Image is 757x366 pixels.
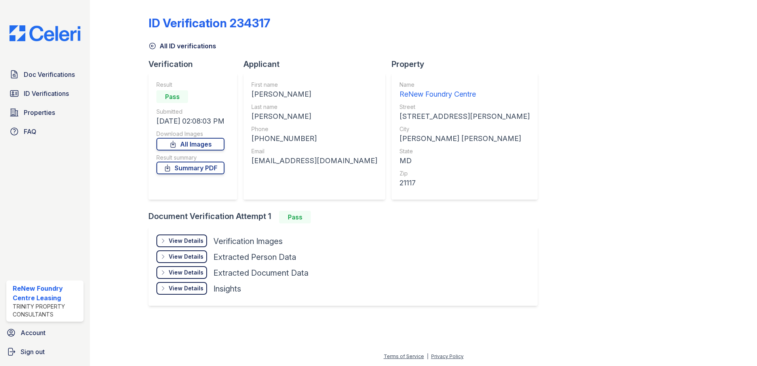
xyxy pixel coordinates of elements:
[156,154,224,162] div: Result summary
[24,108,55,117] span: Properties
[169,284,204,292] div: View Details
[6,105,84,120] a: Properties
[24,89,69,98] span: ID Verifications
[399,155,530,166] div: MD
[399,81,530,100] a: Name ReNew Foundry Centre
[213,252,296,263] div: Extracted Person Data
[399,103,530,111] div: Street
[213,283,241,294] div: Insights
[251,103,377,111] div: Last name
[6,86,84,101] a: ID Verifications
[156,162,224,174] a: Summary PDF
[251,147,377,155] div: Email
[21,328,46,337] span: Account
[148,211,544,223] div: Document Verification Attempt 1
[213,236,283,247] div: Verification Images
[251,81,377,89] div: First name
[3,344,87,360] a: Sign out
[156,116,224,127] div: [DATE] 02:08:03 PM
[148,41,216,51] a: All ID verifications
[251,125,377,133] div: Phone
[6,67,84,82] a: Doc Verifications
[399,111,530,122] div: [STREET_ADDRESS][PERSON_NAME]
[251,155,377,166] div: [EMAIL_ADDRESS][DOMAIN_NAME]
[243,59,392,70] div: Applicant
[399,81,530,89] div: Name
[156,90,188,103] div: Pass
[399,170,530,177] div: Zip
[156,108,224,116] div: Submitted
[251,111,377,122] div: [PERSON_NAME]
[6,124,84,139] a: FAQ
[427,353,428,359] div: |
[279,211,311,223] div: Pass
[399,133,530,144] div: [PERSON_NAME] [PERSON_NAME]
[399,125,530,133] div: City
[24,70,75,79] span: Doc Verifications
[148,59,243,70] div: Verification
[3,25,87,41] img: CE_Logo_Blue-a8612792a0a2168367f1c8372b55b34899dd931a85d93a1a3d3e32e68fde9ad4.png
[24,127,36,136] span: FAQ
[3,325,87,341] a: Account
[169,237,204,245] div: View Details
[13,284,80,303] div: ReNew Foundry Centre Leasing
[399,177,530,189] div: 21117
[13,303,80,318] div: Trinity Property Consultants
[156,138,224,151] a: All Images
[169,269,204,276] div: View Details
[251,133,377,144] div: [PHONE_NUMBER]
[251,89,377,100] div: [PERSON_NAME]
[169,253,204,261] div: View Details
[156,130,224,138] div: Download Images
[384,353,424,359] a: Terms of Service
[148,16,270,30] div: ID Verification 234317
[21,347,45,356] span: Sign out
[431,353,464,359] a: Privacy Policy
[399,89,530,100] div: ReNew Foundry Centre
[213,267,308,278] div: Extracted Document Data
[156,81,224,89] div: Result
[392,59,544,70] div: Property
[399,147,530,155] div: State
